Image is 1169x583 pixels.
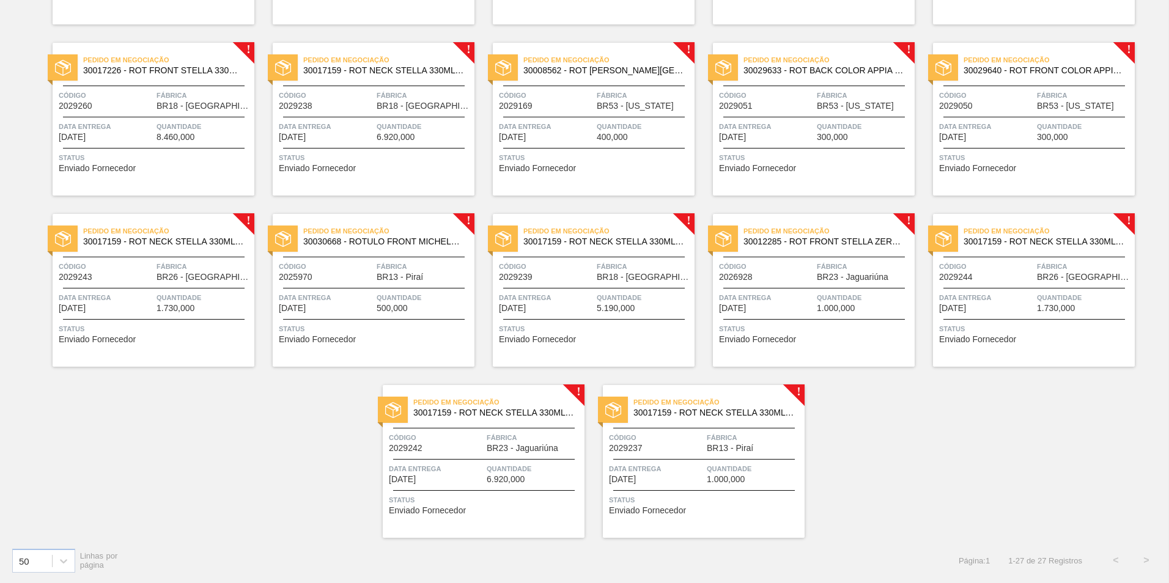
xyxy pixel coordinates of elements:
span: 8.460,000 [157,133,194,142]
span: 400,000 [597,133,628,142]
span: Código [279,260,374,273]
span: 2029242 [389,444,422,453]
span: BR23 - Jaguariúna [817,273,888,282]
span: Linhas por página [80,551,118,570]
span: 30012285 - ROT FRONT STELLA ZERO 330ML EXP PY UR [743,237,905,246]
span: 30017159 - ROT NECK STELLA 330ML 429 [303,66,465,75]
span: Código [59,260,153,273]
span: Data entrega [279,291,374,304]
span: 5.190,000 [597,304,635,313]
span: 2029243 [59,273,92,282]
span: Pedido em Negociação [413,396,584,408]
span: BR13 - Piraí [707,444,753,453]
span: Quantidade [1037,291,1132,304]
span: 1.730,000 [1037,304,1075,313]
span: Quantidade [157,291,251,304]
a: !statusPedido em Negociação30017159 - ROT NECK STELLA 330ML 429Código2029244FábricaBR26 - [GEOGRA... [915,214,1135,367]
span: 2029260 [59,101,92,111]
span: Fábrica [817,260,912,273]
span: 2026928 [719,273,753,282]
img: status [55,231,71,247]
a: !statusPedido em Negociação30008562 - ROT [PERSON_NAME][GEOGRAPHIC_DATA][US_STATE] 600 MLCódigo20... [474,43,695,196]
span: Código [719,89,814,101]
span: Data entrega [939,120,1034,133]
span: Fábrica [377,89,471,101]
span: 500,000 [377,304,408,313]
img: status [715,60,731,76]
span: Código [939,260,1034,273]
span: Status [609,494,802,506]
a: !statusPedido em Negociação30012285 - ROT FRONT STELLA ZERO 330ML EXP PY URCódigo2026928FábricaBR... [695,214,915,367]
span: 04/10/2025 [59,304,86,313]
span: Código [59,89,153,101]
span: Página : 1 [959,556,990,565]
span: Pedido em Negociação [83,54,254,66]
span: Status [499,152,691,164]
span: 2029237 [609,444,643,453]
a: !statusPedido em Negociação30017159 - ROT NECK STELLA 330ML 429Código2029238FábricaBR18 - [GEOGRA... [254,43,474,196]
span: Pedido em Negociação [523,54,695,66]
span: 30029633 - ROT BACK COLOR APPIA 600ML NIV24 [743,66,905,75]
a: !statusPedido em Negociação30017159 - ROT NECK STELLA 330ML 429Código2029243FábricaBR26 - [GEOGRA... [34,214,254,367]
span: 30017159 - ROT NECK STELLA 330ML 429 [413,408,575,417]
span: BR13 - Piraí [377,273,423,282]
span: 12/10/2025 [499,304,526,313]
span: Código [279,89,374,101]
span: Enviado Fornecedor [59,335,136,344]
span: Quantidade [1037,120,1132,133]
span: Quantidade [377,120,471,133]
span: Código [499,89,594,101]
a: !statusPedido em Negociação30029633 - ROT BACK COLOR APPIA 600ML NIV24Código2029051FábricaBR53 - ... [695,43,915,196]
span: Código [939,89,1034,101]
span: BR18 - Pernambuco [377,101,471,111]
span: Enviado Fornecedor [499,164,576,173]
span: Pedido em Negociação [83,225,254,237]
span: 2029051 [719,101,753,111]
span: Fábrica [1037,260,1132,273]
a: !statusPedido em Negociação30017159 - ROT NECK STELLA 330ML 429Código2029237FábricaBR13 - PiraíDa... [584,385,805,538]
span: 30017159 - ROT NECK STELLA 330ML 429 [523,237,685,246]
span: Fábrica [597,260,691,273]
img: status [385,402,401,418]
span: Pedido em Negociação [303,54,474,66]
span: 18/10/2025 [939,304,966,313]
span: Data entrega [59,120,153,133]
span: 6.920,000 [377,133,415,142]
span: Fábrica [707,431,802,444]
span: 2029244 [939,273,973,282]
span: Fábrica [487,431,581,444]
span: Pedido em Negociação [743,54,915,66]
span: Status [719,323,912,335]
img: status [495,60,511,76]
span: Pedido em Negociação [523,225,695,237]
span: Data entrega [719,120,814,133]
img: status [55,60,71,76]
span: Fábrica [817,89,912,101]
a: !statusPedido em Negociação30017159 - ROT NECK STELLA 330ML 429Código2029239FábricaBR18 - [GEOGRA... [474,214,695,367]
span: BR26 - Uberlândia [1037,273,1132,282]
span: BR53 - Colorado [1037,101,1114,111]
span: Data entrega [719,291,814,304]
span: 03/10/2025 [939,133,966,142]
span: 30008562 - ROT BOPP NECK COLORADO LINHA BASE 600 ML [523,66,685,75]
span: Status [719,152,912,164]
span: Código [609,431,704,444]
button: < [1101,545,1131,576]
span: Data entrega [499,120,594,133]
span: Status [59,152,251,164]
span: 28/09/2025 [279,133,306,142]
a: !statusPedido em Negociação30029640 - ROT FRONT COLOR APPIA 600M NIV24Código2029050FábricaBR53 - ... [915,43,1135,196]
span: Pedido em Negociação [964,54,1135,66]
button: > [1131,545,1162,576]
img: status [605,402,621,418]
span: Data entrega [389,463,484,475]
span: Fábrica [157,260,251,273]
span: 2029169 [499,101,533,111]
span: Enviado Fornecedor [939,335,1016,344]
span: Enviado Fornecedor [939,164,1016,173]
span: 12/10/2025 [719,304,746,313]
span: 6.920,000 [487,475,525,484]
span: 28/09/2025 [59,133,86,142]
span: Enviado Fornecedor [609,506,686,515]
span: Pedido em Negociação [303,225,474,237]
